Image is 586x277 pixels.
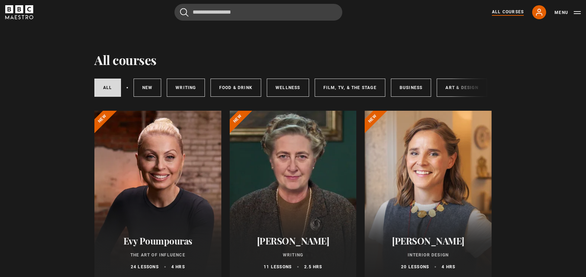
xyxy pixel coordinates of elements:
[437,79,487,97] a: Art & Design
[103,235,213,246] h2: Evy Poumpouras
[131,264,159,270] p: 24 lessons
[94,79,121,97] a: All
[267,79,309,97] a: Wellness
[167,79,205,97] a: Writing
[171,264,185,270] p: 4 hrs
[134,79,162,97] a: New
[238,235,348,246] h2: [PERSON_NAME]
[103,252,213,258] p: The Art of Influence
[373,235,483,246] h2: [PERSON_NAME]
[264,264,292,270] p: 11 lessons
[180,8,188,17] button: Submit the search query
[442,264,455,270] p: 4 hrs
[94,52,157,67] h1: All courses
[391,79,431,97] a: Business
[492,9,524,16] a: All Courses
[304,264,322,270] p: 2.5 hrs
[315,79,385,97] a: Film, TV, & The Stage
[5,5,33,19] svg: BBC Maestro
[174,4,342,21] input: Search
[373,252,483,258] p: Interior Design
[238,252,348,258] p: Writing
[210,79,261,97] a: Food & Drink
[555,9,581,16] button: Toggle navigation
[401,264,429,270] p: 20 lessons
